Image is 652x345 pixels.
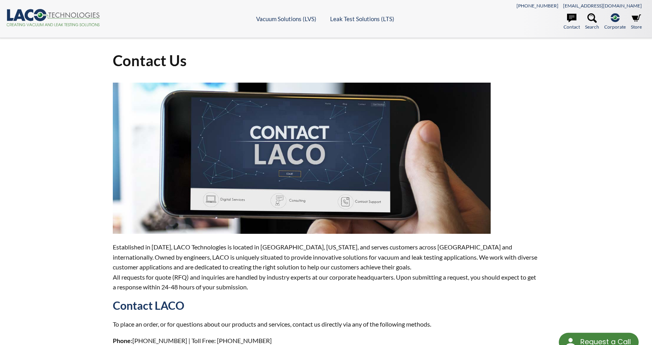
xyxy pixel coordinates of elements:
a: Leak Test Solutions (LTS) [330,15,394,22]
span: Corporate [604,23,626,31]
h1: Contact Us [113,51,540,70]
a: Contact [564,13,580,31]
a: Store [631,13,642,31]
a: Vacuum Solutions (LVS) [256,15,316,22]
img: ContactUs.jpg [113,83,491,234]
strong: Phone: [113,337,132,344]
p: To place an order, or for questions about our products and services, contact us directly via any ... [113,319,540,329]
a: [PHONE_NUMBER] [517,3,558,9]
p: Established in [DATE], LACO Technologies is located in [GEOGRAPHIC_DATA], [US_STATE], and serves ... [113,242,540,292]
strong: Contact LACO [113,299,184,312]
a: [EMAIL_ADDRESS][DOMAIN_NAME] [563,3,642,9]
a: Search [585,13,599,31]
